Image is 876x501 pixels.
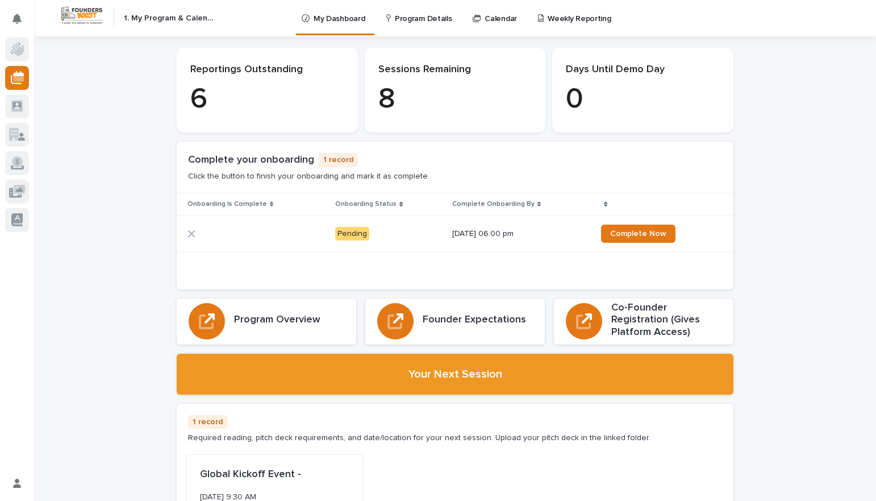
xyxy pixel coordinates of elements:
[554,299,733,345] a: Co-Founder Registration (Gives Platform Access)
[177,215,733,252] tr: Pending[DATE] 06:00 pmComplete Now
[452,229,592,239] p: [DATE] 06:00 pm
[452,198,535,210] p: Complete Onboarding By
[234,314,320,326] h3: Program Overview
[188,154,314,167] h1: Complete your onboarding
[177,299,356,345] a: Program Overview
[124,14,216,23] h2: 1. My Program & Calendar
[188,172,429,181] p: Click the button to finish your onboarding and mark it as complete.
[319,153,358,167] p: 1 record
[378,64,532,76] p: Sessions Remaining
[365,299,545,345] a: Founder Expectations
[188,415,227,429] p: 1 record
[408,367,502,381] h2: Your Next Session
[610,230,666,238] span: Complete Now
[5,7,29,31] button: Notifications
[566,64,720,76] p: Days Until Demo Day
[190,64,344,76] p: Reportings Outstanding
[601,225,675,243] a: Complete Now
[187,198,267,210] p: Onboarding Is Complete
[14,14,29,32] div: Notifications
[60,5,104,26] img: Workspace Logo
[423,314,526,326] h3: Founder Expectations
[611,302,721,339] h3: Co-Founder Registration (Gives Platform Access)
[335,227,369,241] div: Pending
[566,82,720,117] p: 0
[190,82,344,117] p: 6
[188,433,650,443] p: Required reading, pitch deck requirements, and date/location for your next session. Upload your p...
[378,82,532,117] p: 8
[335,198,397,210] p: Onboarding Status
[200,469,349,481] p: Global Kickoff Event -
